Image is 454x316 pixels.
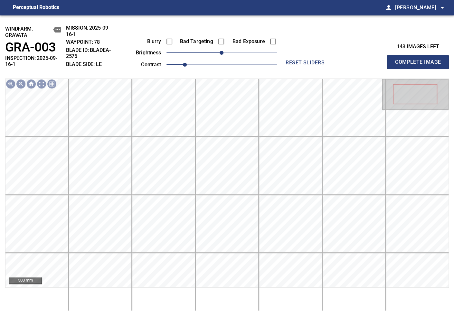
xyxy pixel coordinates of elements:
[66,39,116,45] h2: WAYPOINT: 78
[66,25,116,37] h2: MISSION: 2025-09-16-1
[26,79,36,89] div: Go home
[66,61,116,67] h2: BLADE SIDE: LE
[13,3,59,13] figcaption: Perceptual Robotics
[125,50,161,55] label: brightness
[66,47,116,59] h2: BLADE ID: bladeA-2575
[282,58,328,67] span: reset sliders
[385,4,393,12] span: person
[439,4,446,12] span: arrow_drop_down
[395,3,446,12] span: [PERSON_NAME]
[387,55,449,69] button: Complete Image
[5,26,61,38] h2: windfarm: GRAVATA
[5,40,61,55] h1: GRA-003
[125,62,161,67] label: contrast
[5,79,16,89] div: Zoom in
[125,39,161,44] label: Blurry
[387,44,449,50] h3: 143 images left
[229,39,265,44] label: Bad Exposure
[5,55,61,67] h2: INSPECTION: 2025-09-16-1
[393,1,446,14] button: [PERSON_NAME]
[279,56,331,69] button: reset sliders
[53,26,61,33] button: copy message details
[16,79,26,89] div: Zoom out
[177,39,213,44] label: Bad Targeting
[394,58,442,67] span: Complete Image
[36,79,47,89] div: Toggle full page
